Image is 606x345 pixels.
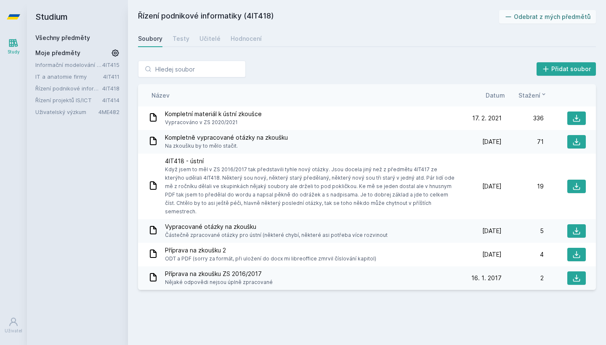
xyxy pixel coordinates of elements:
span: [DATE] [482,182,502,191]
span: Příprava na zkoušku 2 [165,246,376,255]
div: 336 [502,114,544,122]
div: Study [8,49,20,55]
div: Uživatel [5,328,22,334]
a: Soubory [138,30,162,47]
button: Stažení [518,91,547,100]
span: ODT a PDF (sorry za formát, při uložení do docx mi libreoffice zmrvil číslování kapitol) [165,255,376,263]
div: 2 [502,274,544,282]
div: 19 [502,182,544,191]
input: Hledej soubor [138,61,246,77]
a: 4IT414 [102,97,120,103]
a: Uživatel [2,313,25,338]
span: Když jsem to měl v ZS 2016/2017 tak představili tyhle nový otázky. Jsou docela jiný než z předmět... [165,165,456,216]
a: 4IT415 [102,61,120,68]
span: 16. 1. 2017 [471,274,502,282]
a: Řízení projektů IS/ICT [35,96,102,104]
span: Na zkoušku by to mělo stačit. [165,142,288,150]
span: Moje předměty [35,49,80,57]
a: Všechny předměty [35,34,90,41]
a: 4ME482 [98,109,120,115]
span: Nějaké odpovědi nejsou úplně zpracované [165,278,273,287]
div: 71 [502,138,544,146]
a: Study [2,34,25,59]
span: [DATE] [482,250,502,259]
span: Kompletně vypracované otázky na zkoušku [165,133,288,142]
a: IT a anatomie firmy [35,72,103,81]
div: Hodnocení [231,34,262,43]
span: 17. 2. 2021 [472,114,502,122]
span: Vypracováno v ZS 2020/2021 [165,118,262,127]
div: 5 [502,227,544,235]
span: [DATE] [482,227,502,235]
button: Název [151,91,170,100]
a: Uživatelský výzkum [35,108,98,116]
div: Testy [173,34,189,43]
a: 4IT418 [102,85,120,92]
div: Učitelé [199,34,221,43]
span: Vypracované otázky na zkoušku [165,223,388,231]
span: Stažení [518,91,540,100]
a: Informační modelování organizací [35,61,102,69]
span: Částečně zpracované otázky pro ústní (některé chybí, některé asi potřeba více rozvinout [165,231,388,239]
span: Příprava na zkoušku ZS 2016/2017 [165,270,273,278]
button: Datum [486,91,505,100]
a: Řízení podnikové informatiky [35,84,102,93]
button: Přidat soubor [537,62,596,76]
span: 4IT418 - ústní [165,157,456,165]
div: 4 [502,250,544,259]
a: Hodnocení [231,30,262,47]
h2: Řízení podnikové informatiky (4IT418) [138,10,499,24]
span: [DATE] [482,138,502,146]
a: Učitelé [199,30,221,47]
button: Odebrat z mých předmětů [499,10,596,24]
a: Testy [173,30,189,47]
div: Soubory [138,34,162,43]
span: Kompletní materiál k ústní zkoušce [165,110,262,118]
a: 4IT411 [103,73,120,80]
